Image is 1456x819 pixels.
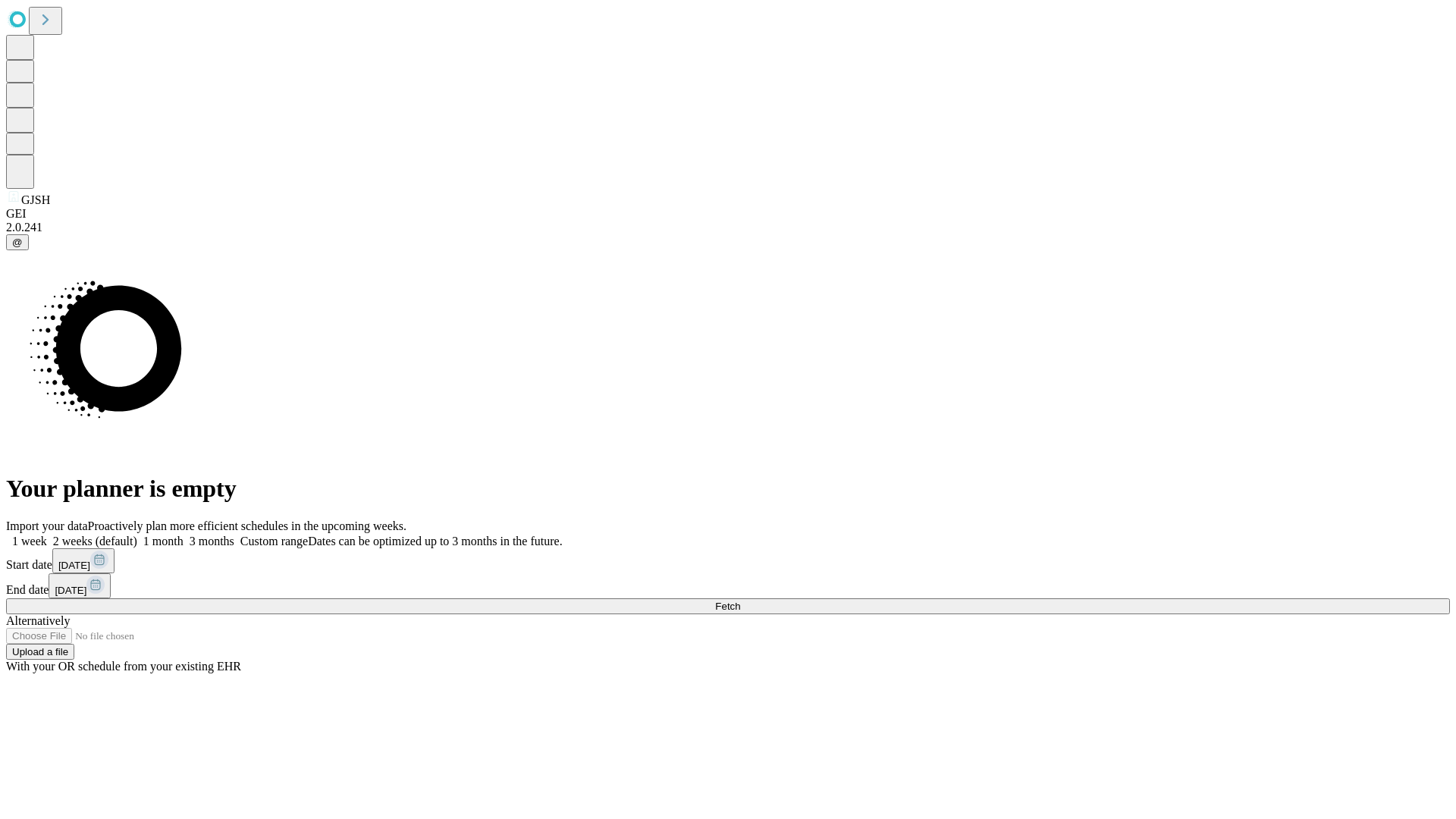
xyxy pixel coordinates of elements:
span: Proactively plan more efficient schedules in the upcoming weeks. [88,519,406,532]
span: 2 weeks (default) [53,535,137,548]
div: GEI [6,207,1450,221]
span: [DATE] [55,585,86,596]
button: [DATE] [52,548,115,573]
span: @ [12,237,23,248]
span: With your OR schedule from your existing EHR [6,660,241,673]
span: Fetch [715,601,740,612]
span: GJSH [21,193,50,206]
span: 3 months [190,535,234,548]
span: Import your data [6,519,88,532]
button: @ [6,234,29,250]
h1: Your planner is empty [6,475,1450,503]
div: End date [6,573,1450,598]
span: 1 week [12,535,47,548]
span: Dates can be optimized up to 3 months in the future. [308,535,562,548]
span: Custom range [240,535,308,548]
div: Start date [6,548,1450,573]
button: [DATE] [49,573,111,598]
button: Fetch [6,598,1450,614]
span: Alternatively [6,614,70,627]
span: [DATE] [58,560,90,571]
div: 2.0.241 [6,221,1450,234]
span: 1 month [143,535,184,548]
button: Upload a file [6,644,74,660]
